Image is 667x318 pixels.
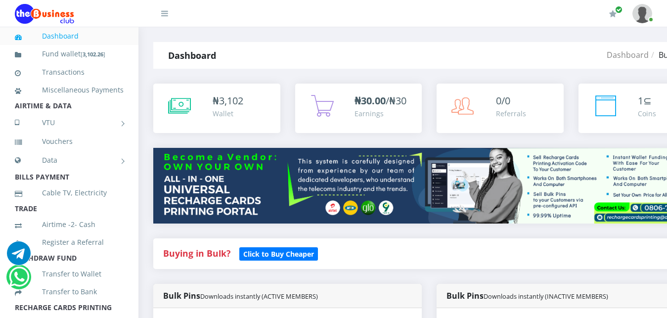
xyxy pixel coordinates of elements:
span: 1 [638,94,643,107]
div: Referrals [496,108,526,119]
a: Airtime -2- Cash [15,213,124,236]
a: Chat for support [7,249,31,265]
div: ⊆ [638,93,656,108]
small: Downloads instantly (INACTIVE MEMBERS) [484,292,608,301]
a: Transfer to Wallet [15,263,124,285]
strong: Bulk Pins [446,290,608,301]
strong: Dashboard [168,49,216,61]
a: ₦3,102 Wallet [153,84,280,133]
a: Vouchers [15,130,124,153]
small: [ ] [81,50,105,58]
div: ₦ [213,93,243,108]
span: 3,102 [219,94,243,107]
a: ₦30.00/₦30 Earnings [295,84,422,133]
div: Coins [638,108,656,119]
a: Fund wallet[3,102.26] [15,43,124,66]
span: Renew/Upgrade Subscription [615,6,623,13]
b: Click to Buy Cheaper [243,249,314,259]
a: Transfer to Bank [15,280,124,303]
a: Miscellaneous Payments [15,79,124,101]
small: Downloads instantly (ACTIVE MEMBERS) [200,292,318,301]
i: Renew/Upgrade Subscription [609,10,617,18]
a: Click to Buy Cheaper [239,247,318,259]
a: Cable TV, Electricity [15,182,124,204]
a: Dashboard [607,49,649,60]
strong: Buying in Bulk? [163,247,230,259]
a: 0/0 Referrals [437,84,564,133]
a: Transactions [15,61,124,84]
img: Logo [15,4,74,24]
strong: Bulk Pins [163,290,318,301]
a: Data [15,148,124,173]
div: Earnings [355,108,406,119]
a: VTU [15,110,124,135]
span: /₦30 [355,94,406,107]
a: Chat for support [9,273,29,289]
a: Dashboard [15,25,124,47]
b: 3,102.26 [83,50,103,58]
a: Register a Referral [15,231,124,254]
span: 0/0 [496,94,510,107]
img: User [632,4,652,23]
b: ₦30.00 [355,94,386,107]
div: Wallet [213,108,243,119]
